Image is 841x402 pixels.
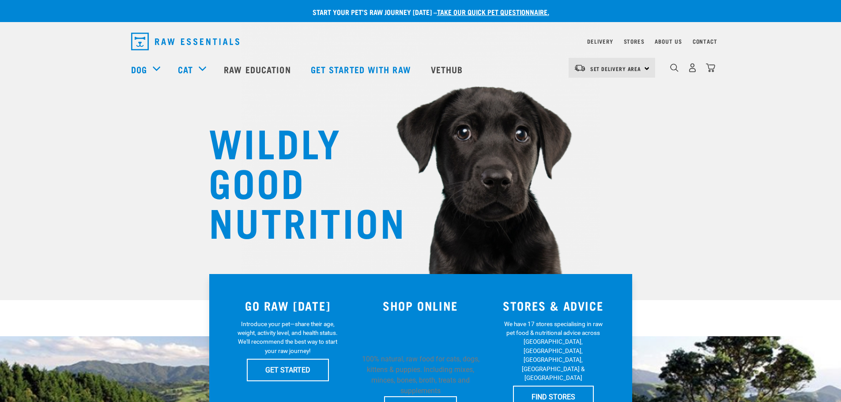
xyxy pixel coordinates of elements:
[574,64,586,72] img: van-moving.png
[247,359,329,381] a: GET STARTED
[624,40,645,43] a: Stores
[359,354,482,396] p: 100% natural, raw food for cats, dogs, kittens & puppies. Including mixes, minces, bones, broth, ...
[587,40,613,43] a: Delivery
[124,29,717,54] nav: dropdown navigation
[693,40,717,43] a: Contact
[236,319,339,356] p: Introduce your pet—share their age, weight, activity level, and health status. We'll recommend th...
[359,299,482,312] h3: SHOP ONLINE
[215,52,302,87] a: Raw Education
[670,64,679,72] img: home-icon-1@2x.png
[302,52,422,87] a: Get started with Raw
[437,10,549,14] a: take our quick pet questionnaire.
[178,63,193,76] a: Cat
[688,63,697,72] img: user.png
[131,63,147,76] a: Dog
[131,33,239,50] img: Raw Essentials Logo
[590,67,641,70] span: Set Delivery Area
[422,52,474,87] a: Vethub
[502,319,605,383] p: We have 17 stores specialising in raw pet food & nutritional advice across [GEOGRAPHIC_DATA], [GE...
[227,299,349,312] h3: GO RAW [DATE]
[655,40,682,43] a: About Us
[706,63,715,72] img: home-icon@2x.png
[209,121,385,240] h1: WILDLY GOOD NUTRITION
[492,299,615,312] h3: STORES & ADVICE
